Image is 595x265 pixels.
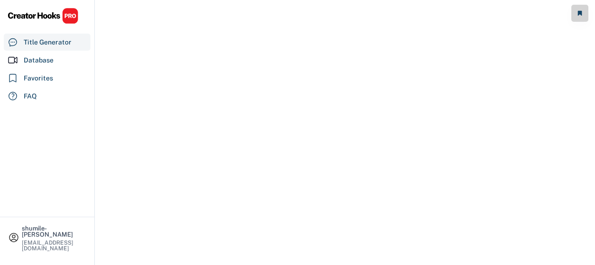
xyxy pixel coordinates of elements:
div: Database [24,55,53,65]
div: shumile-[PERSON_NAME] [22,225,86,238]
div: FAQ [24,91,37,101]
div: Title Generator [24,37,71,47]
div: Favorites [24,73,53,83]
div: [EMAIL_ADDRESS][DOMAIN_NAME] [22,240,86,251]
img: CHPRO%20Logo.svg [8,8,79,24]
